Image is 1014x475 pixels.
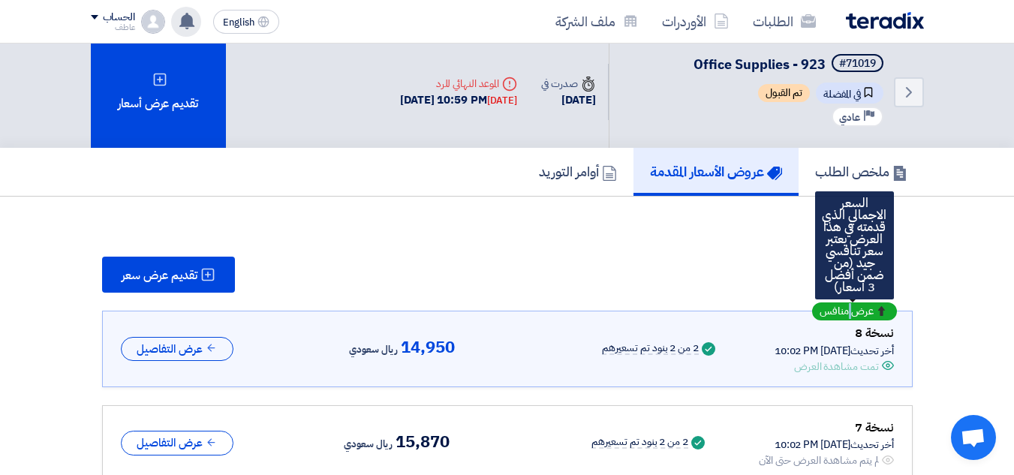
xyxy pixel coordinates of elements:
[846,12,924,29] img: Teradix logo
[102,257,235,293] button: تقديم عرض سعر
[223,17,254,28] span: English
[794,359,878,374] div: تمت مشاهدة العرض
[694,54,826,74] span: Office Supplies - 923
[349,341,398,359] span: ريال سعودي
[741,4,828,39] a: الطلبات
[591,437,688,449] div: 2 من 2 بنود تم تسعيرهم
[694,54,886,75] h5: Office Supplies - 923
[650,4,741,39] a: الأوردرات
[400,92,517,109] div: [DATE] 10:59 PM
[775,343,894,359] div: أخر تحديث [DATE] 10:02 PM
[401,338,454,356] span: 14,950
[487,93,517,108] div: [DATE]
[522,148,633,196] a: أوامر التوريد
[121,431,233,455] button: عرض التفاصيل
[799,148,924,196] a: ملخص الطلب
[775,323,894,343] div: نسخة 8
[541,92,595,109] div: [DATE]
[815,163,907,180] h5: ملخص الطلب
[344,435,393,453] span: ريال سعودي
[543,4,650,39] a: ملف الشركة
[650,163,782,180] h5: عروض الأسعار المقدمة
[400,76,517,92] div: الموعد النهائي للرد
[816,83,883,104] span: في المفضلة
[539,163,617,180] h5: أوامر التوريد
[839,59,876,69] div: #71019
[815,191,894,299] div: السعر الاجمالي الذي قدمته في هذا العرض يعتبر سعر تنافسي جيد (من ضمن أفضل 3 أسعار)
[820,306,874,317] span: عرض منافس
[759,437,894,452] div: أخر تحديث [DATE] 10:02 PM
[602,343,699,355] div: 2 من 2 بنود تم تسعيرهم
[758,84,810,102] span: تم القبول
[91,23,135,32] div: عاطف
[839,110,860,125] span: عادي
[759,452,879,468] div: لم يتم مشاهدة العرض حتى الآن
[951,415,996,460] a: Open chat
[122,269,197,281] span: تقديم عرض سعر
[141,10,165,34] img: profile_test.png
[759,418,894,437] div: نسخة 7
[121,337,233,362] button: عرض التفاصيل
[396,433,449,451] span: 15,870
[91,36,226,148] div: تقديم عرض أسعار
[213,10,279,34] button: English
[541,76,595,92] div: صدرت في
[103,11,135,24] div: الحساب
[633,148,799,196] a: عروض الأسعار المقدمة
